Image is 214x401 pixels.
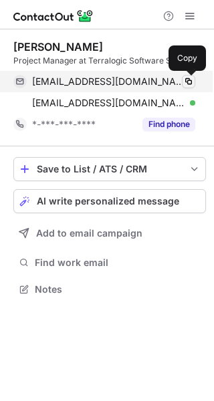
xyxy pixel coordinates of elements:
[13,253,206,272] button: Find work email
[13,280,206,299] button: Notes
[37,196,179,207] span: AI write personalized message
[32,76,185,88] span: [EMAIL_ADDRESS][DOMAIN_NAME]
[35,257,201,269] span: Find work email
[13,221,206,245] button: Add to email campaign
[142,118,195,131] button: Reveal Button
[13,157,206,181] button: save-profile-one-click
[13,55,206,67] div: Project Manager at Terralogic Software Solutions
[32,97,185,109] span: [EMAIL_ADDRESS][DOMAIN_NAME]
[13,8,94,24] img: ContactOut v5.3.10
[35,283,201,295] span: Notes
[13,189,206,213] button: AI write personalized message
[13,40,103,53] div: [PERSON_NAME]
[37,164,183,174] div: Save to List / ATS / CRM
[36,228,142,239] span: Add to email campaign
